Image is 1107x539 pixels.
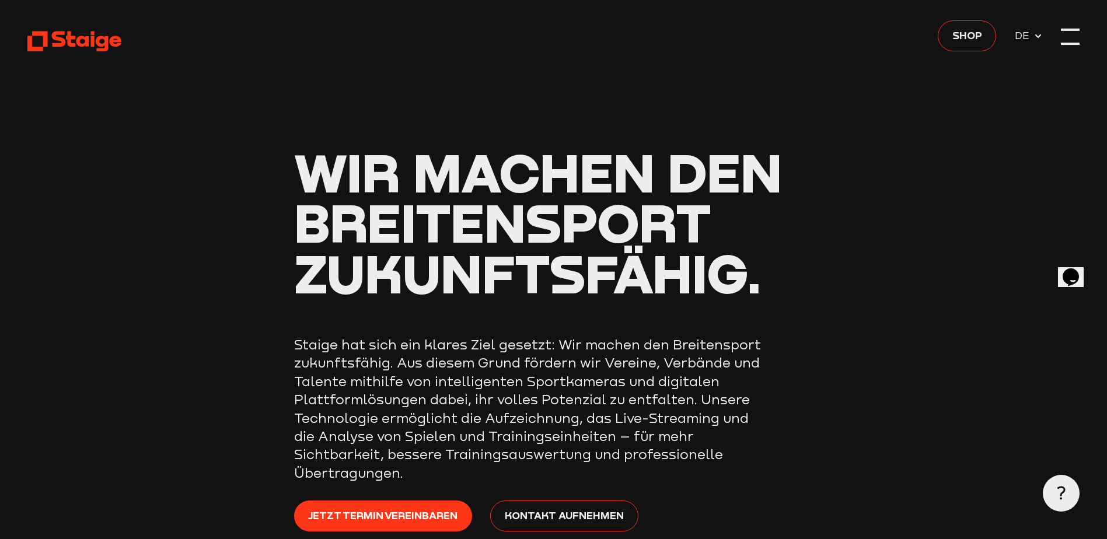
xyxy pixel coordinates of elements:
[308,507,458,523] span: Jetzt Termin vereinbaren
[938,20,996,51] a: Shop
[490,501,638,531] a: Kontakt aufnehmen
[294,140,782,305] span: Wir machen den Breitensport zukunftsfähig.
[1015,27,1033,44] span: DE
[294,335,761,482] p: Staige hat sich ein klares Ziel gesetzt: Wir machen den Breitensport zukunftsfähig. Aus diesem Gr...
[1058,252,1095,287] iframe: chat widget
[952,27,982,43] span: Shop
[294,501,472,531] a: Jetzt Termin vereinbaren
[505,507,624,523] span: Kontakt aufnehmen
